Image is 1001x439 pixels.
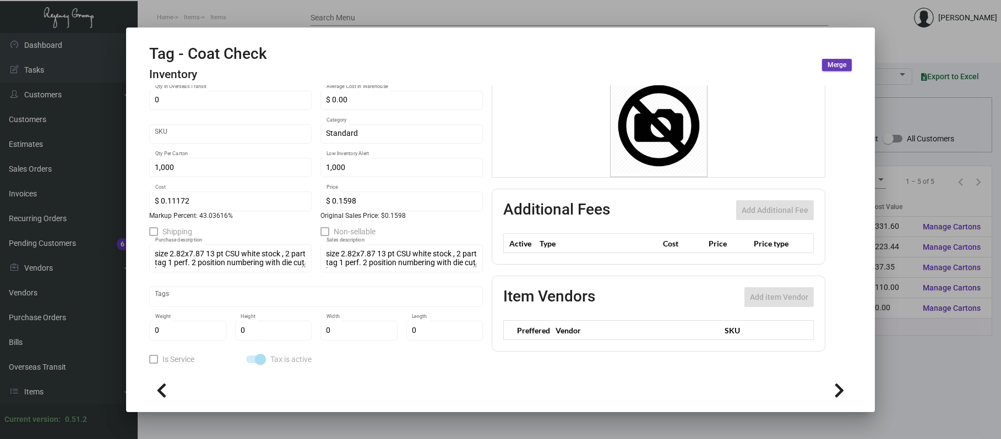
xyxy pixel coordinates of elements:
[744,287,814,307] button: Add item Vendor
[4,414,61,425] div: Current version:
[828,61,846,70] span: Merge
[162,353,194,366] span: Is Service
[751,234,801,253] th: Price type
[660,234,705,253] th: Cost
[162,225,192,238] span: Shipping
[270,353,312,366] span: Tax is active
[334,225,376,238] span: Non-sellable
[65,414,87,425] div: 0.51.2
[706,234,751,253] th: Price
[504,321,551,340] th: Preffered
[149,45,267,63] h2: Tag - Coat Check
[750,293,808,301] span: Add item Vendor
[503,287,595,307] h2: Item Vendors
[149,68,267,81] h4: Inventory
[719,321,813,340] th: SKU
[736,200,814,220] button: Add Additional Fee
[503,200,610,220] h2: Additional Fees
[822,59,852,71] button: Merge
[742,206,808,215] span: Add Additional Fee
[550,321,719,340] th: Vendor
[504,234,537,253] th: Active
[537,234,660,253] th: Type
